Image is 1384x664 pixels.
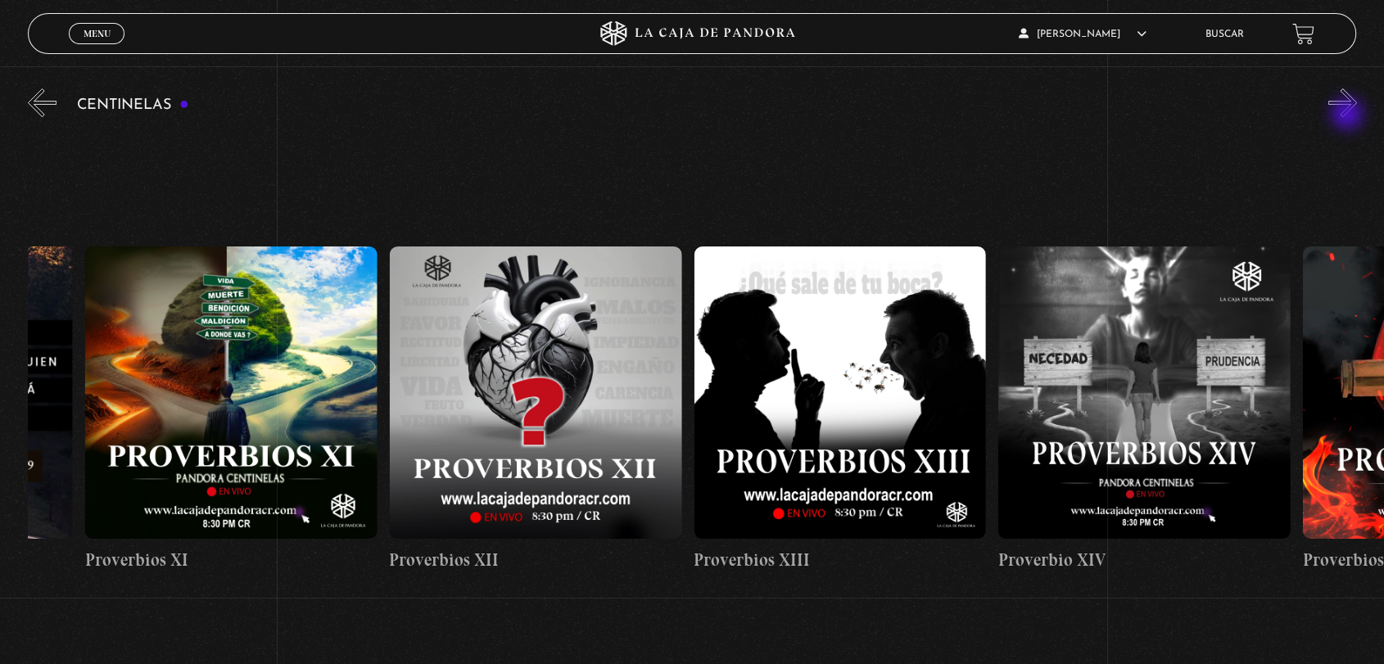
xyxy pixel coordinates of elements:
[1328,88,1357,117] button: Next
[78,43,116,54] span: Cerrar
[998,547,1291,573] h4: Proverbio XIV
[28,88,57,117] button: Previous
[694,547,987,573] h4: Proverbios XIII
[77,97,189,113] h3: Centinelas
[84,29,111,38] span: Menu
[85,547,378,573] h4: Proverbios XI
[1205,29,1243,39] a: Buscar
[390,547,682,573] h4: Proverbios XII
[1292,23,1314,45] a: View your shopping cart
[1018,29,1146,39] span: [PERSON_NAME]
